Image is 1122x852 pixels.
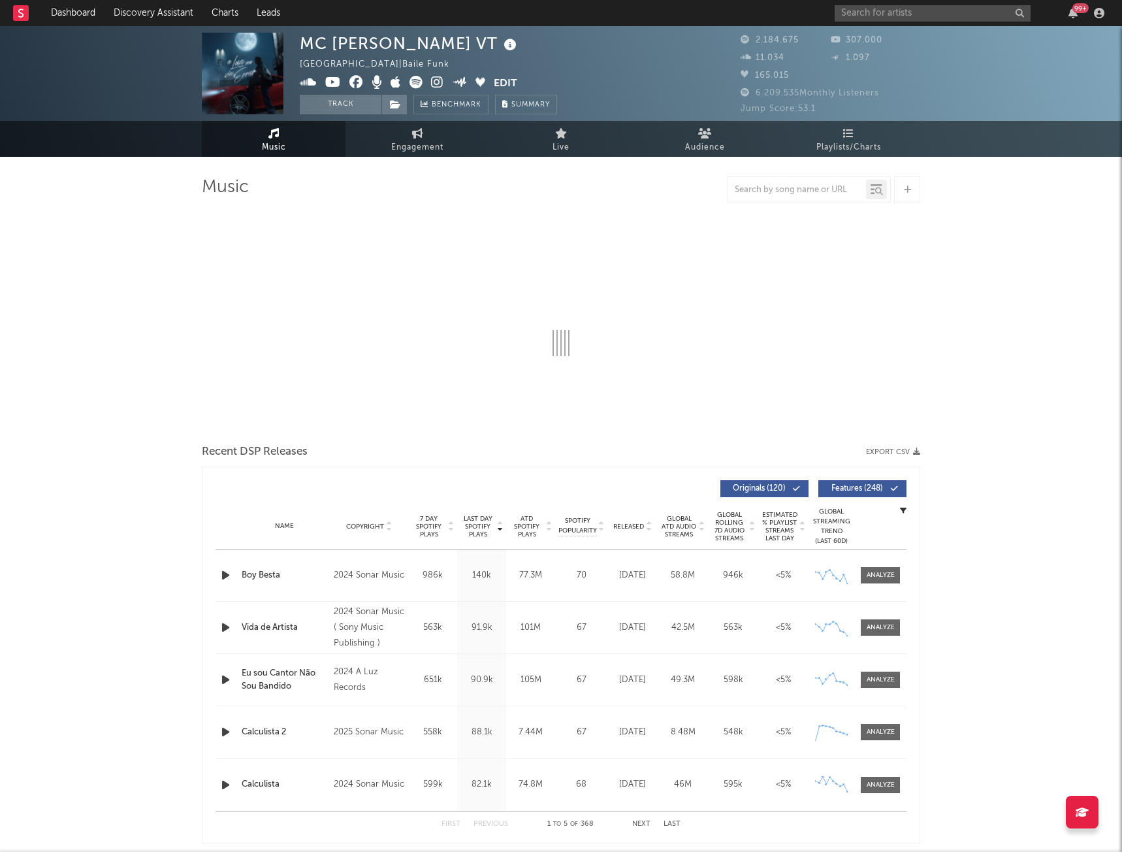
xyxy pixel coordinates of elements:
div: 46M [661,778,705,791]
div: 101M [509,621,552,634]
button: Summary [495,95,557,114]
div: 651k [411,674,454,687]
div: 99 + [1072,3,1089,13]
div: 67 [558,621,604,634]
input: Search for artists [835,5,1031,22]
div: 67 [558,726,604,739]
div: [DATE] [611,621,654,634]
span: 165.015 [741,71,789,80]
span: 1.097 [831,54,870,62]
span: 6.209.535 Monthly Listeners [741,89,879,97]
div: 548k [711,726,755,739]
a: Audience [633,121,777,157]
span: to [553,821,561,827]
a: Engagement [345,121,489,157]
div: 2024 Sonar Music ( Sony Music Publishing ) [334,604,405,651]
span: 307.000 [831,36,882,44]
span: Recent DSP Releases [202,444,308,460]
div: <5% [761,621,805,634]
span: of [570,821,578,827]
button: Originals(120) [720,480,809,497]
div: 563k [711,621,755,634]
div: 91.9k [460,621,503,634]
div: [DATE] [611,674,654,687]
div: 595k [711,778,755,791]
span: Benchmark [432,97,481,113]
div: 68 [558,778,604,791]
div: 2024 Sonar Music [334,777,405,793]
button: Edit [494,76,517,92]
div: 2024 A Luz Records [334,664,405,696]
div: Name [242,521,327,531]
div: [GEOGRAPHIC_DATA] | Baile Funk [300,57,464,73]
div: 70 [558,569,604,582]
button: Last [664,821,681,828]
a: Live [489,121,633,157]
span: ATD Spotify Plays [509,515,544,538]
div: [DATE] [611,778,654,791]
a: Boy Besta [242,569,327,582]
span: Features ( 248 ) [827,485,887,493]
div: 105M [509,674,552,687]
button: Next [632,821,650,828]
div: 946k [711,569,755,582]
span: Last Day Spotify Plays [460,515,495,538]
div: 77.3M [509,569,552,582]
span: Live [553,140,569,156]
div: 74.8M [509,778,552,791]
span: Estimated % Playlist Streams Last Day [761,511,797,542]
span: Playlists/Charts [816,140,881,156]
button: Previous [473,821,508,828]
div: 67 [558,674,604,687]
span: 2.184.675 [741,36,799,44]
div: 82.1k [460,778,503,791]
div: <5% [761,726,805,739]
a: Vida de Artista [242,621,327,634]
div: <5% [761,778,805,791]
div: 7.44M [509,726,552,739]
div: 2025 Sonar Music [334,725,405,740]
span: Originals ( 120 ) [729,485,789,493]
span: Global ATD Audio Streams [661,515,697,538]
a: Eu sou Cantor Não Sou Bandido [242,667,327,693]
span: Copyright [346,523,384,531]
div: 986k [411,569,454,582]
div: [DATE] [611,726,654,739]
div: 1 5 368 [534,817,606,832]
span: Audience [685,140,725,156]
div: 598k [711,674,755,687]
div: 558k [411,726,454,739]
span: Released [613,523,644,531]
div: 49.3M [661,674,705,687]
button: Features(248) [818,480,906,497]
span: Spotify Popularity [558,516,597,536]
span: Summary [511,101,550,108]
div: <5% [761,674,805,687]
span: Music [262,140,286,156]
button: 99+ [1068,8,1078,18]
a: Calculista [242,778,327,791]
a: Playlists/Charts [777,121,920,157]
button: Export CSV [866,448,920,456]
div: <5% [761,569,805,582]
div: 2024 Sonar Music [334,568,405,583]
span: Global Rolling 7D Audio Streams [711,511,747,542]
a: Calculista 2 [242,726,327,739]
span: 7 Day Spotify Plays [411,515,446,538]
button: Track [300,95,381,114]
div: 599k [411,778,454,791]
div: 42.5M [661,621,705,634]
div: 140k [460,569,503,582]
button: First [441,821,460,828]
a: Music [202,121,345,157]
div: MC [PERSON_NAME] VT [300,33,520,54]
span: Jump Score: 53.1 [741,105,816,113]
div: 563k [411,621,454,634]
a: Benchmark [413,95,489,114]
div: 90.9k [460,674,503,687]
